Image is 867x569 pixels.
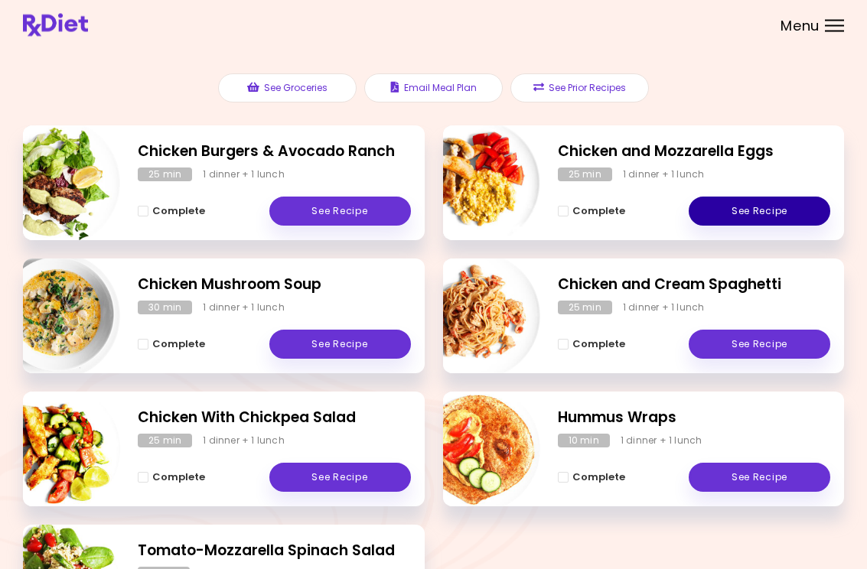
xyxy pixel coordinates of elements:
h2: Chicken Burgers & Avocado Ranch [138,141,411,164]
div: 25 min [138,434,192,448]
div: 25 min [138,168,192,182]
a: See Recipe - Chicken and Cream Spaghetti [689,330,830,359]
a: See Recipe - Chicken With Chickpea Salad [269,463,411,493]
button: Complete - Hummus Wraps [558,469,625,487]
div: 30 min [138,301,192,315]
div: 1 dinner + 1 lunch [623,301,705,315]
button: See Prior Recipes [510,74,649,103]
span: Complete [152,339,205,351]
h2: Chicken and Mozzarella Eggs [558,141,831,164]
div: 10 min [558,434,610,448]
a: See Recipe - Chicken Burgers & Avocado Ranch [269,197,411,226]
button: Complete - Chicken and Cream Spaghetti [558,336,625,354]
span: Complete [572,206,625,218]
a: See Recipe - Chicken Mushroom Soup [269,330,411,359]
div: 25 min [558,301,612,315]
img: Info - Hummus Wraps [413,386,540,513]
h2: Hummus Wraps [558,408,831,430]
img: Info - Chicken and Mozzarella Eggs [413,120,540,247]
div: 1 dinner + 1 lunch [621,434,702,448]
div: 1 dinner + 1 lunch [203,434,285,448]
h2: Tomato-Mozzarella Spinach Salad [138,541,411,563]
img: Info - Chicken and Cream Spaghetti [413,253,540,380]
span: Complete [152,206,205,218]
span: Complete [572,339,625,351]
button: Complete - Chicken Mushroom Soup [138,336,205,354]
button: See Groceries [218,74,357,103]
h2: Chicken With Chickpea Salad [138,408,411,430]
button: Complete - Chicken Burgers & Avocado Ranch [138,203,205,221]
span: Complete [572,472,625,484]
h2: Chicken and Cream Spaghetti [558,275,831,297]
div: 25 min [558,168,612,182]
button: Complete - Chicken With Chickpea Salad [138,469,205,487]
span: Complete [152,472,205,484]
div: 1 dinner + 1 lunch [203,301,285,315]
img: RxDiet [23,14,88,37]
h2: Chicken Mushroom Soup [138,275,411,297]
div: 1 dinner + 1 lunch [203,168,285,182]
button: Complete - Chicken and Mozzarella Eggs [558,203,625,221]
span: Menu [781,19,820,33]
a: See Recipe - Chicken and Mozzarella Eggs [689,197,830,226]
div: 1 dinner + 1 lunch [623,168,705,182]
a: See Recipe - Hummus Wraps [689,463,830,493]
button: Email Meal Plan [364,74,503,103]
